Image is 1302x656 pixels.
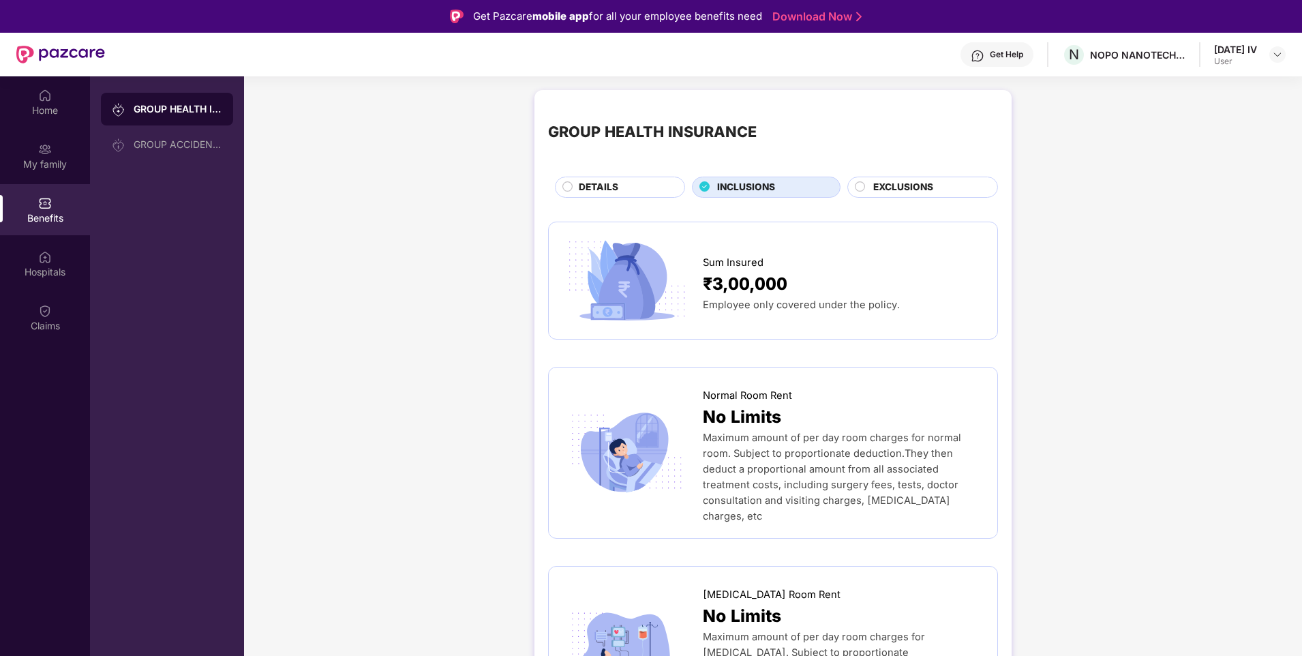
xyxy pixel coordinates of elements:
span: Normal Room Rent [703,388,792,404]
img: svg+xml;base64,PHN2ZyBpZD0iQ2xhaW0iIHhtbG5zPSJodHRwOi8vd3d3LnczLm9yZy8yMDAwL3N2ZyIgd2lkdGg9IjIwIi... [38,304,52,318]
span: INCLUSIONS [717,180,775,195]
img: svg+xml;base64,PHN2ZyBpZD0iQmVuZWZpdHMiIHhtbG5zPSJodHRwOi8vd3d3LnczLm9yZy8yMDAwL3N2ZyIgd2lkdGg9Ij... [38,196,52,210]
span: DETAILS [579,180,618,195]
span: ₹3,00,000 [703,271,787,297]
div: [DATE] IV [1214,43,1257,56]
div: GROUP ACCIDENTAL INSURANCE [134,139,222,150]
span: Sum Insured [703,255,763,271]
a: Download Now [772,10,858,24]
img: svg+xml;base64,PHN2ZyBpZD0iSG9zcGl0YWxzIiB4bWxucz0iaHR0cDovL3d3dy53My5vcmcvMjAwMC9zdmciIHdpZHRoPS... [38,250,52,264]
span: [MEDICAL_DATA] Room Rent [703,587,841,603]
span: No Limits [703,404,781,430]
img: svg+xml;base64,PHN2ZyB3aWR0aD0iMjAiIGhlaWdodD0iMjAiIHZpZXdCb3g9IjAgMCAyMCAyMCIgZmlsbD0ibm9uZSIgeG... [112,138,125,152]
div: NOPO NANOTECHNOLOGIES INDIA PRIVATE LIMITED [1090,48,1185,61]
img: svg+xml;base64,PHN2ZyBpZD0iSG9tZSIgeG1sbnM9Imh0dHA6Ly93d3cudzMub3JnLzIwMDAvc3ZnIiB3aWR0aD0iMjAiIG... [38,89,52,102]
span: Employee only covered under the policy. [703,299,900,311]
img: svg+xml;base64,PHN2ZyBpZD0iRHJvcGRvd24tMzJ4MzIiIHhtbG5zPSJodHRwOi8vd3d3LnczLm9yZy8yMDAwL3N2ZyIgd2... [1272,49,1283,60]
div: Get Pazcare for all your employee benefits need [473,8,762,25]
div: GROUP HEALTH INSURANCE [134,102,222,116]
div: GROUP HEALTH INSURANCE [548,120,757,143]
div: User [1214,56,1257,67]
img: Stroke [856,10,862,24]
span: N [1069,46,1079,63]
img: svg+xml;base64,PHN2ZyB3aWR0aD0iMjAiIGhlaWdodD0iMjAiIHZpZXdCb3g9IjAgMCAyMCAyMCIgZmlsbD0ibm9uZSIgeG... [38,143,52,156]
span: Maximum amount of per day room charges for normal room. Subject to proportionate deduction.They t... [703,432,961,522]
span: EXCLUSIONS [873,180,933,195]
strong: mobile app [532,10,589,23]
img: svg+xml;base64,PHN2ZyBpZD0iSGVscC0zMngzMiIgeG1sbnM9Imh0dHA6Ly93d3cudzMub3JnLzIwMDAvc3ZnIiB3aWR0aD... [971,49,984,63]
img: svg+xml;base64,PHN2ZyB3aWR0aD0iMjAiIGhlaWdodD0iMjAiIHZpZXdCb3g9IjAgMCAyMCAyMCIgZmlsbD0ibm9uZSIgeG... [112,103,125,117]
div: Get Help [990,49,1023,60]
img: icon [562,408,691,498]
img: New Pazcare Logo [16,46,105,63]
img: icon [562,236,691,326]
span: No Limits [703,603,781,629]
img: Logo [450,10,464,23]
